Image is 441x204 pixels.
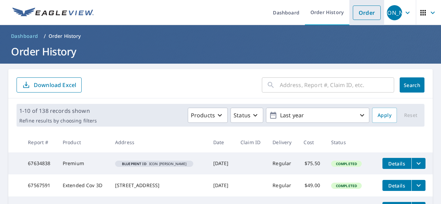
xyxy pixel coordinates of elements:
th: Product [57,132,110,152]
div: [STREET_ADDRESS] [115,182,202,189]
td: $75.50 [298,152,325,174]
button: Status [230,108,263,123]
p: Download Excel [34,81,76,89]
button: detailsBtn-67567591 [382,180,411,191]
th: Address [110,132,208,152]
button: filesDropdownBtn-67567591 [411,180,425,191]
p: 1-10 of 138 records shown [19,107,97,115]
nav: breadcrumb [8,31,433,42]
td: Premium [57,152,110,174]
div: [PERSON_NAME] [387,5,402,20]
em: Blueprint ID [122,162,146,165]
th: Claim ID [235,132,267,152]
span: Apply [378,111,391,120]
a: Dashboard [8,31,41,42]
p: Order History [49,33,81,40]
span: ICON [PERSON_NAME] [118,162,191,165]
span: Completed [332,161,361,166]
td: Extended Cov 3D [57,174,110,196]
button: Download Excel [17,77,82,93]
span: Dashboard [11,33,38,40]
p: Products [191,111,215,119]
button: Search [400,77,424,93]
p: Status [234,111,250,119]
span: Details [387,160,407,167]
li: / [44,32,46,40]
th: Date [208,132,235,152]
td: $49.00 [298,174,325,196]
td: Regular [267,152,298,174]
td: [DATE] [208,152,235,174]
td: Regular [267,174,298,196]
p: Refine results by choosing filters [19,118,97,124]
h1: Order History [8,44,433,58]
p: Last year [277,109,358,121]
th: Delivery [267,132,298,152]
td: [DATE] [208,174,235,196]
th: Report # [22,132,57,152]
button: Products [188,108,228,123]
th: Cost [298,132,325,152]
button: filesDropdownBtn-67634838 [411,158,425,169]
img: EV Logo [12,8,94,18]
a: Order [353,6,381,20]
input: Address, Report #, Claim ID, etc. [280,75,394,95]
button: detailsBtn-67634838 [382,158,411,169]
span: Completed [332,183,361,188]
span: Details [387,182,407,189]
th: Status [326,132,377,152]
td: 67567591 [22,174,57,196]
span: Search [405,82,419,88]
td: 67634838 [22,152,57,174]
button: Apply [372,108,397,123]
button: Last year [266,108,369,123]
